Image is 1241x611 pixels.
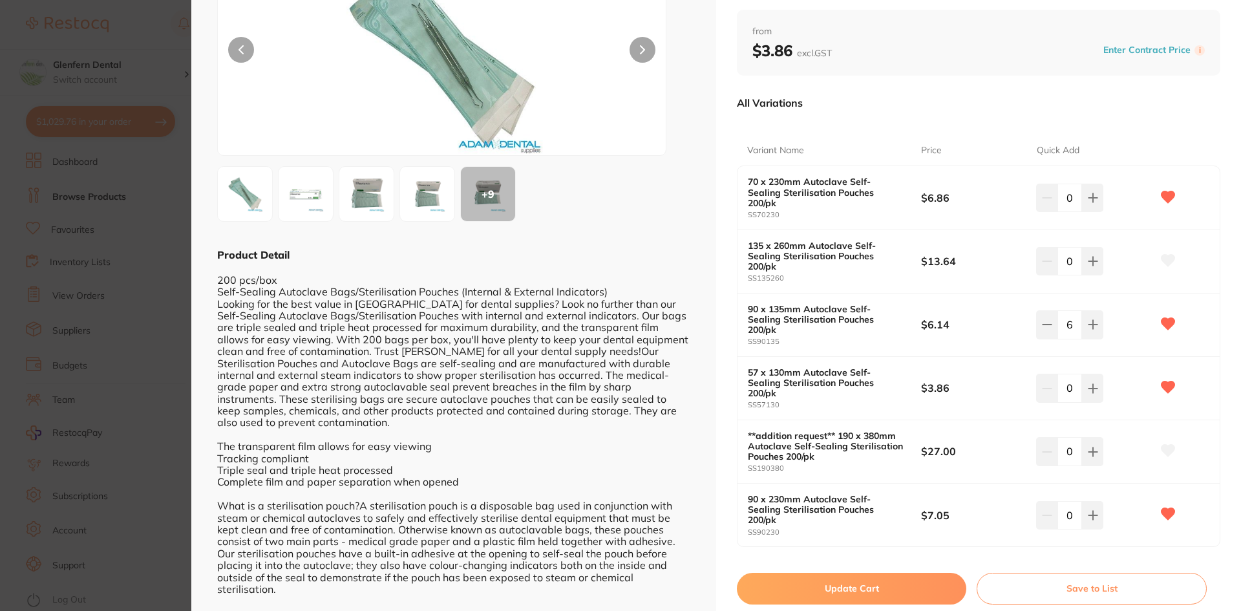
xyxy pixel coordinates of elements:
small: SS70230 [748,211,921,219]
p: Quick Add [1037,144,1079,157]
small: SS57130 [748,401,921,409]
button: Update Cart [737,573,966,604]
p: Price [921,144,942,157]
button: Save to List [977,573,1207,604]
b: Product Detail [217,248,290,261]
img: MzgwLmpwZw [404,171,451,217]
b: $6.86 [921,191,1025,205]
button: +9 [460,166,516,222]
b: **addition request** 190 x 380mm Autoclave Self-Sealing Sterilisation Pouches 200/pk [748,431,904,462]
b: $3.86 [921,381,1025,395]
b: $27.00 [921,444,1025,458]
span: from [752,25,1205,38]
div: + 9 [461,167,515,221]
b: 70 x 230mm Autoclave Self-Sealing Sterilisation Pouches 200/pk [748,177,904,208]
div: 200 pcs/box Self-Sealing Autoclave Bags/Sterilisation Pouches (Internal & External Indicators) Lo... [217,262,690,595]
small: SS90230 [748,528,921,537]
b: $7.05 [921,508,1025,522]
small: SS135260 [748,274,921,283]
label: i [1194,45,1205,56]
small: SS190380 [748,464,921,473]
b: $13.64 [921,254,1025,268]
small: SS90135 [748,338,921,346]
b: $3.86 [752,41,832,60]
p: All Variations [737,96,803,109]
img: MjYwLmpwZw [343,171,390,217]
img: UklQT1VDSC5qcGc [222,171,268,217]
p: Variant Name [747,144,804,157]
b: 90 x 135mm Autoclave Self-Sealing Sterilisation Pouches 200/pk [748,304,904,335]
span: excl. GST [797,47,832,59]
b: 57 x 130mm Autoclave Self-Sealing Sterilisation Pouches 200/pk [748,367,904,398]
b: $6.14 [921,317,1025,332]
img: MzBfMi5qcGc [282,171,329,217]
b: 90 x 230mm Autoclave Self-Sealing Sterilisation Pouches 200/pk [748,494,904,525]
b: 135 x 260mm Autoclave Self-Sealing Sterilisation Pouches 200/pk [748,241,904,272]
button: Enter Contract Price [1099,44,1194,56]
